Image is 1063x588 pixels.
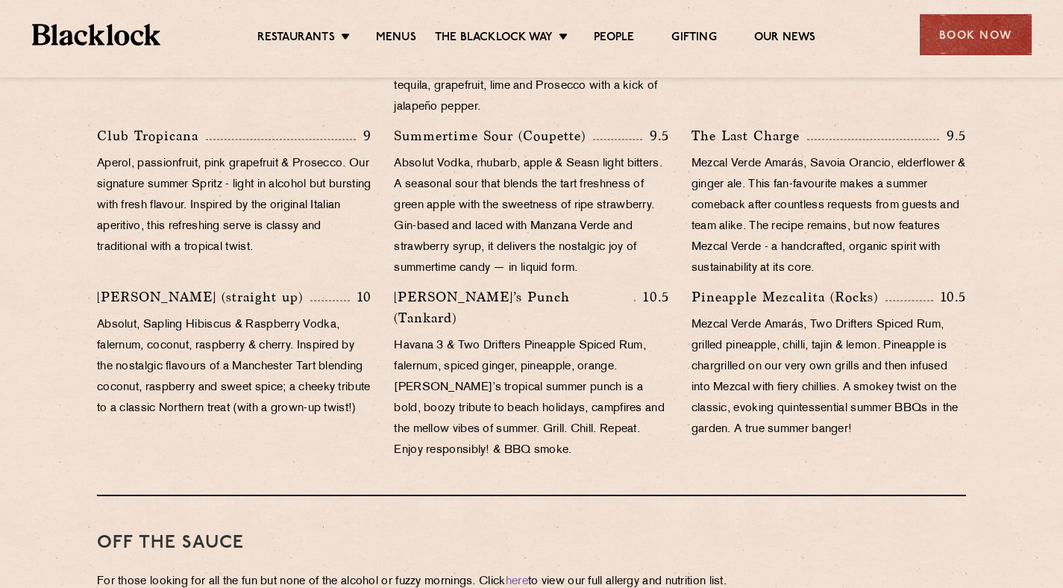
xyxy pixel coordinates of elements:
[671,31,716,47] a: Gifting
[97,315,371,419] p: Absolut, Sapling Hibiscus & Raspberry Vodka, falernum, coconut, raspberry & cherry. Inspired by t...
[506,576,528,587] a: here
[594,31,634,47] a: People
[754,31,816,47] a: Our News
[97,287,310,307] p: [PERSON_NAME] (straight up)
[394,336,668,461] p: Havana 3 & Two Drifters Pineapple Spiced Rum, falernum, spiced ginger, pineapple, orange. [PERSON...
[394,287,634,328] p: [PERSON_NAME]’s Punch (Tankard)
[435,31,553,47] a: The Blacklock Way
[939,126,966,146] p: 9.5
[257,31,335,47] a: Restaurants
[692,287,885,307] p: Pineapple Mezcalita (Rocks)
[636,287,668,307] p: 10.5
[920,14,1032,55] div: Book Now
[97,125,206,146] p: Club Tropicana
[692,125,807,146] p: The Last Charge
[32,24,161,46] img: BL_Textured_Logo-footer-cropped.svg
[642,126,669,146] p: 9.5
[97,534,966,553] h3: Off The Sauce
[97,154,371,258] p: Aperol, passionfruit, pink grapefruit & Prosecco. Our signature summer Spritz - light in alcohol ...
[394,125,593,146] p: Summertime Sour (Coupette)
[350,287,372,307] p: 10
[376,31,416,47] a: Menus
[394,154,668,279] p: Absolut Vodka, rhubarb, apple & Seasn light bitters. A seasonal sour that blends the tart freshne...
[356,126,371,146] p: 9
[692,315,966,440] p: Mezcal Verde Amarás, Two Drifters Spiced Rum, grilled pineapple, chilli, tajin & lemon. Pineapple...
[692,154,966,279] p: Mezcal Verde Amarás, Savoia Orancio, elderflower & ginger ale. This fan-favourite makes a summer ...
[933,287,966,307] p: 10.5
